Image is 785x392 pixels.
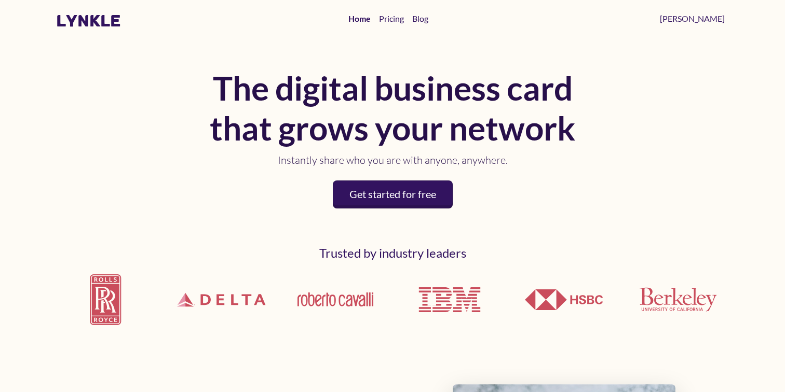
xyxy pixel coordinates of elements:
img: Delta Airlines [170,263,272,336]
h2: Trusted by industry leaders [56,246,729,261]
a: [PERSON_NAME] [656,8,729,29]
a: Home [344,8,375,29]
img: HSBC [525,289,603,310]
img: IBM [411,261,489,339]
a: Get started for free [333,180,453,208]
p: Instantly share who you are with anyone, anywhere. [206,152,579,168]
a: Pricing [375,8,408,29]
a: Blog [408,8,432,29]
h1: The digital business card that grows your network [206,68,579,148]
img: UCLA Berkeley [639,287,717,312]
img: Roberto Cavalli [296,291,374,307]
img: Rolls Royce [56,265,158,333]
a: lynkle [56,11,121,31]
